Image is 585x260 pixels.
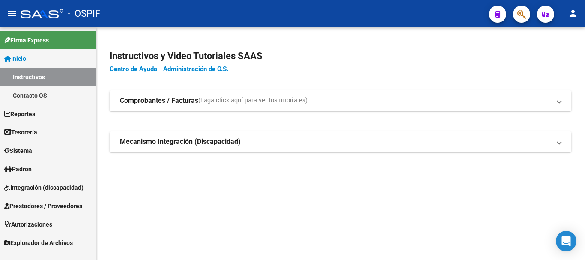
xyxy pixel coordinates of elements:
[120,137,241,146] strong: Mecanismo Integración (Discapacidad)
[4,183,84,192] span: Integración (discapacidad)
[4,109,35,119] span: Reportes
[4,36,49,45] span: Firma Express
[68,4,100,23] span: - OSPIF
[120,96,198,105] strong: Comprobantes / Facturas
[110,90,571,111] mat-expansion-panel-header: Comprobantes / Facturas(haga click aquí para ver los tutoriales)
[556,231,576,251] div: Open Intercom Messenger
[198,96,307,105] span: (haga click aquí para ver los tutoriales)
[110,131,571,152] mat-expansion-panel-header: Mecanismo Integración (Discapacidad)
[110,65,228,73] a: Centro de Ayuda - Administración de O.S.
[110,48,571,64] h2: Instructivos y Video Tutoriales SAAS
[4,128,37,137] span: Tesorería
[4,238,73,248] span: Explorador de Archivos
[4,164,32,174] span: Padrón
[4,54,26,63] span: Inicio
[4,146,32,155] span: Sistema
[568,8,578,18] mat-icon: person
[7,8,17,18] mat-icon: menu
[4,201,82,211] span: Prestadores / Proveedores
[4,220,52,229] span: Autorizaciones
